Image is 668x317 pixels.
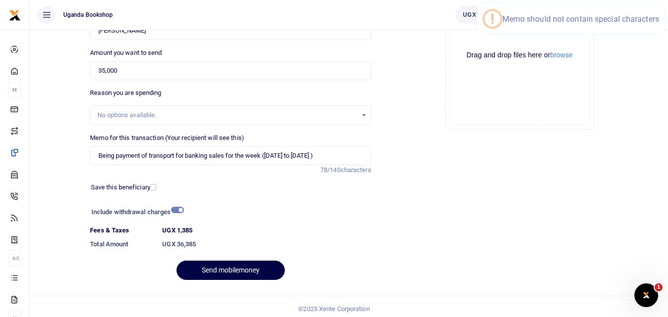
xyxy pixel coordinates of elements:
[91,208,179,216] h6: Include withdrawal charges
[9,11,21,18] a: logo-small logo-large logo-large
[97,110,356,120] div: No options available.
[634,283,658,307] iframe: Intercom live chat
[162,240,371,248] h6: UGX 36,385
[463,10,505,20] span: UGX 3,113,657
[91,182,150,192] label: Save this beneficiary
[177,261,285,280] button: Send mobilemoney
[90,21,371,40] input: Loading name...
[8,82,21,98] li: M
[86,226,158,235] dt: Fees & Taxes
[550,51,573,58] button: browse
[90,133,244,143] label: Memo for this transaction (Your recipient will see this)
[450,50,589,60] div: Drag and drop files here or
[90,240,154,248] h6: Total Amount
[90,146,371,165] input: Enter extra information
[655,283,663,291] span: 1
[502,14,659,24] div: Memo should not contain special characters
[490,11,494,27] div: !
[90,61,371,80] input: UGX
[59,10,117,19] span: Uganda bookshop
[341,166,371,174] span: characters
[162,226,192,235] label: UGX 1,385
[90,48,162,58] label: Amount you want to send
[90,88,161,98] label: Reason you are spending
[451,6,516,24] li: Wallet ballance
[9,9,21,21] img: logo-small
[455,6,512,24] a: UGX 3,113,657
[8,250,21,267] li: Ac
[320,166,341,174] span: 78/140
